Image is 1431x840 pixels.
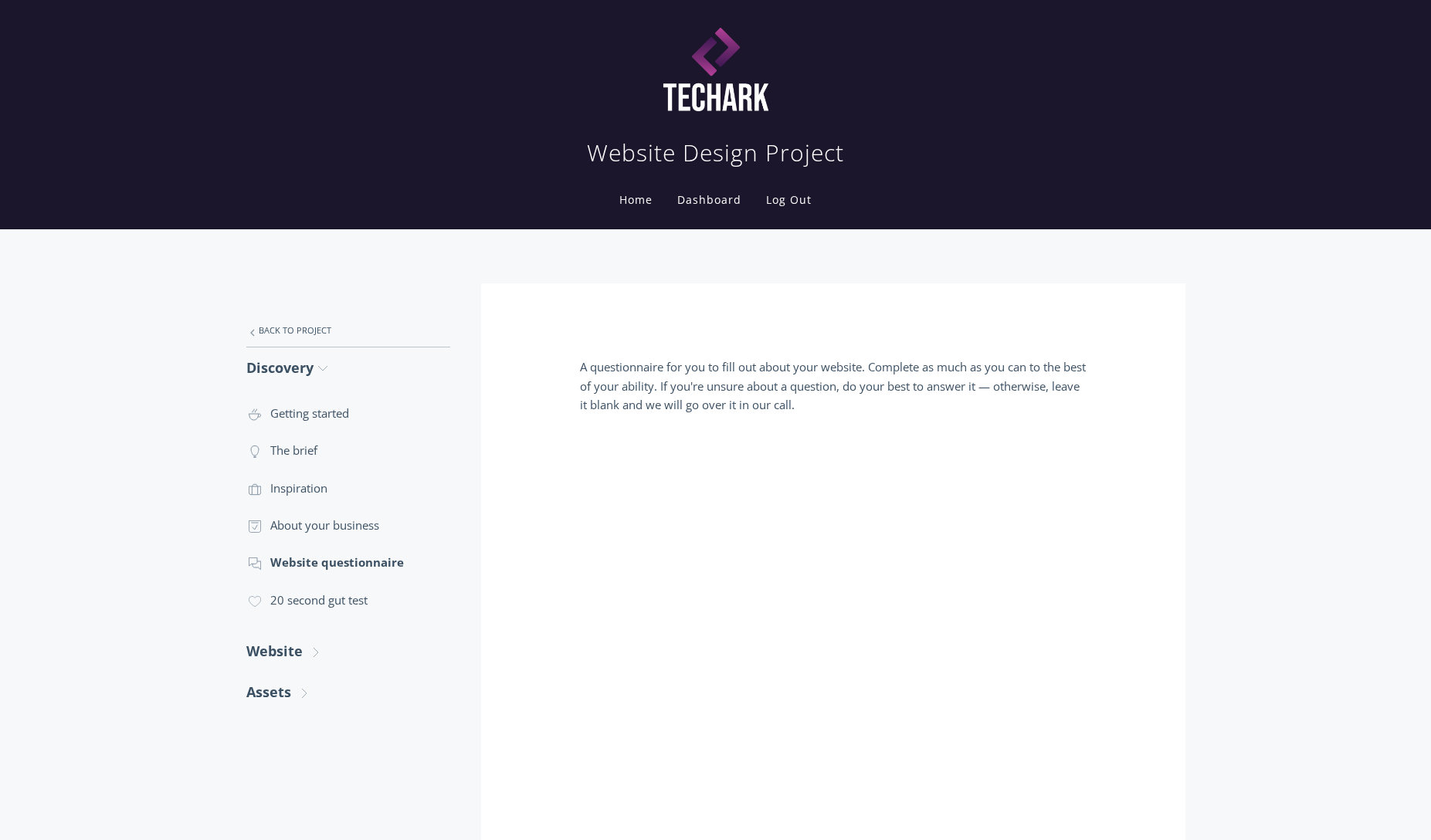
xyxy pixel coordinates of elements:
a: The brief [246,432,450,469]
a: Website questionnaire [246,544,450,581]
p: A questionnaire for you to fill out about your website. Complete as much as you can to the best o... [580,357,1087,414]
a: 20 second gut test [246,581,450,618]
a: Getting started [246,395,450,432]
a: Home [616,192,656,207]
a: Discovery [246,347,450,388]
h1: Website Design Project [587,137,844,168]
a: Back to Project [246,314,450,347]
a: Dashboard [674,192,744,207]
a: Assets [246,672,450,713]
a: About your business [246,506,450,544]
a: Inspiration [246,469,450,506]
a: Log Out [763,192,815,207]
a: Website [246,631,450,672]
